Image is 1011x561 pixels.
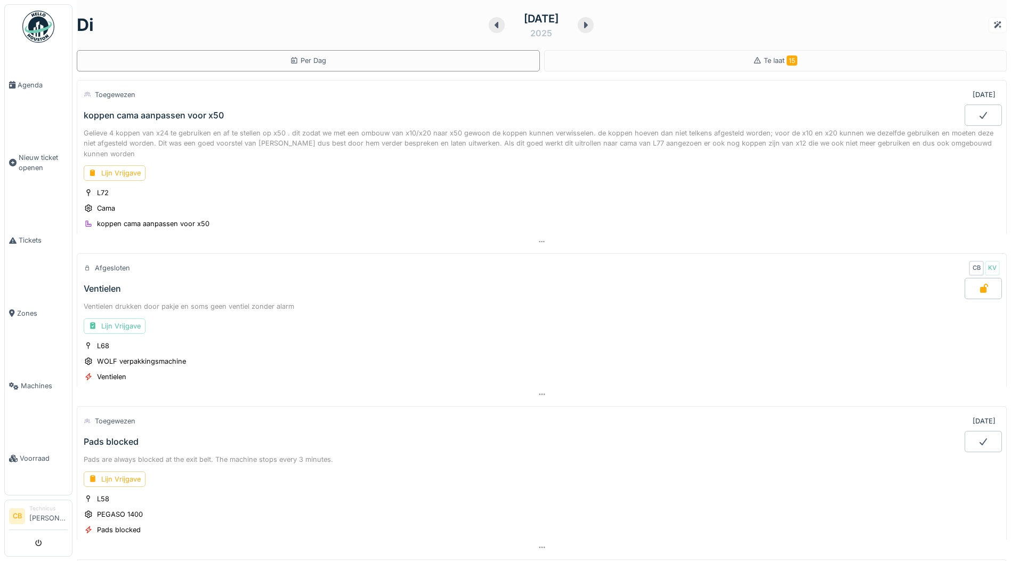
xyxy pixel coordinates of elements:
[97,203,115,213] div: Cama
[95,416,135,426] div: Toegewezen
[17,308,68,318] span: Zones
[530,27,552,39] div: 2025
[20,453,68,463] span: Voorraad
[97,509,143,519] div: PEGASO 1400
[84,301,1000,311] div: Ventielen drukken door pakje en soms geen ventiel zonder alarm
[5,277,72,349] a: Zones
[9,504,68,530] a: CB Technicus[PERSON_NAME]
[18,80,68,90] span: Agenda
[84,284,121,294] div: Ventielen
[5,422,72,495] a: Voorraad
[9,508,25,524] li: CB
[84,471,145,487] div: Lijn Vrijgave
[97,372,126,382] div: Ventielen
[84,165,145,181] div: Lijn Vrijgave
[29,504,68,512] div: Technicus
[97,219,209,229] div: koppen cama aanpassen voor x50
[973,90,996,100] div: [DATE]
[97,356,186,366] div: WOLF verpakkingsmachine
[29,504,68,527] li: [PERSON_NAME]
[77,15,94,35] h1: di
[19,153,68,173] span: Nieuw ticket openen
[21,381,68,391] span: Machines
[84,454,1000,464] div: Pads are always blocked at the exit belt. The machine stops every 3 minutes.
[5,350,72,422] a: Machines
[84,318,145,334] div: Lijn Vrijgave
[969,261,984,276] div: CB
[290,55,326,66] div: Per Dag
[19,235,68,245] span: Tickets
[97,188,109,198] div: L72
[787,55,797,66] span: 15
[97,525,141,535] div: Pads blocked
[95,90,135,100] div: Toegewezen
[84,437,139,447] div: Pads blocked
[97,494,109,504] div: L58
[97,341,109,351] div: L68
[22,11,54,43] img: Badge_color-CXgf-gQk.svg
[764,57,797,65] span: Te laat
[524,11,559,27] div: [DATE]
[973,416,996,426] div: [DATE]
[985,261,1000,276] div: KV
[5,204,72,277] a: Tickets
[84,128,1000,159] div: Gelieve 4 koppen van x24 te gebruiken en af te stellen op x50 . dit zodat we met een ombouw van x...
[84,110,224,121] div: koppen cama aanpassen voor x50
[5,121,72,204] a: Nieuw ticket openen
[95,263,130,273] div: Afgesloten
[5,49,72,121] a: Agenda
